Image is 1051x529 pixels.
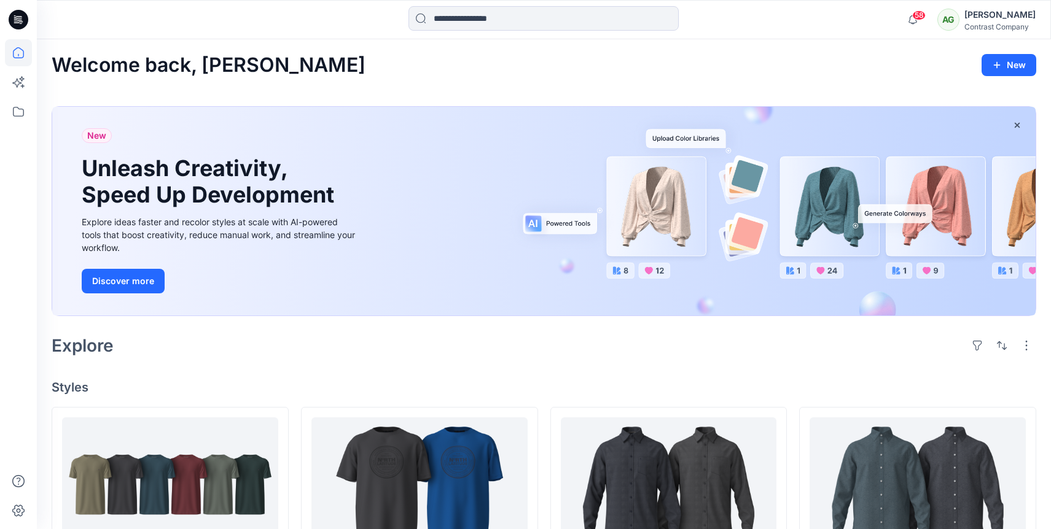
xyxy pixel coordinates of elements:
a: Discover more [82,269,358,293]
h4: Styles [52,380,1036,395]
div: [PERSON_NAME] [964,7,1036,22]
div: AG [937,9,959,31]
h2: Explore [52,336,114,355]
h2: Welcome back, [PERSON_NAME] [52,54,365,77]
button: Discover more [82,269,165,293]
h1: Unleash Creativity, Speed Up Development [82,155,340,208]
button: New [982,54,1036,76]
span: New [87,128,106,143]
span: 58 [912,10,926,20]
div: Explore ideas faster and recolor styles at scale with AI-powered tools that boost creativity, red... [82,215,358,254]
div: Contrast Company [964,22,1036,31]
